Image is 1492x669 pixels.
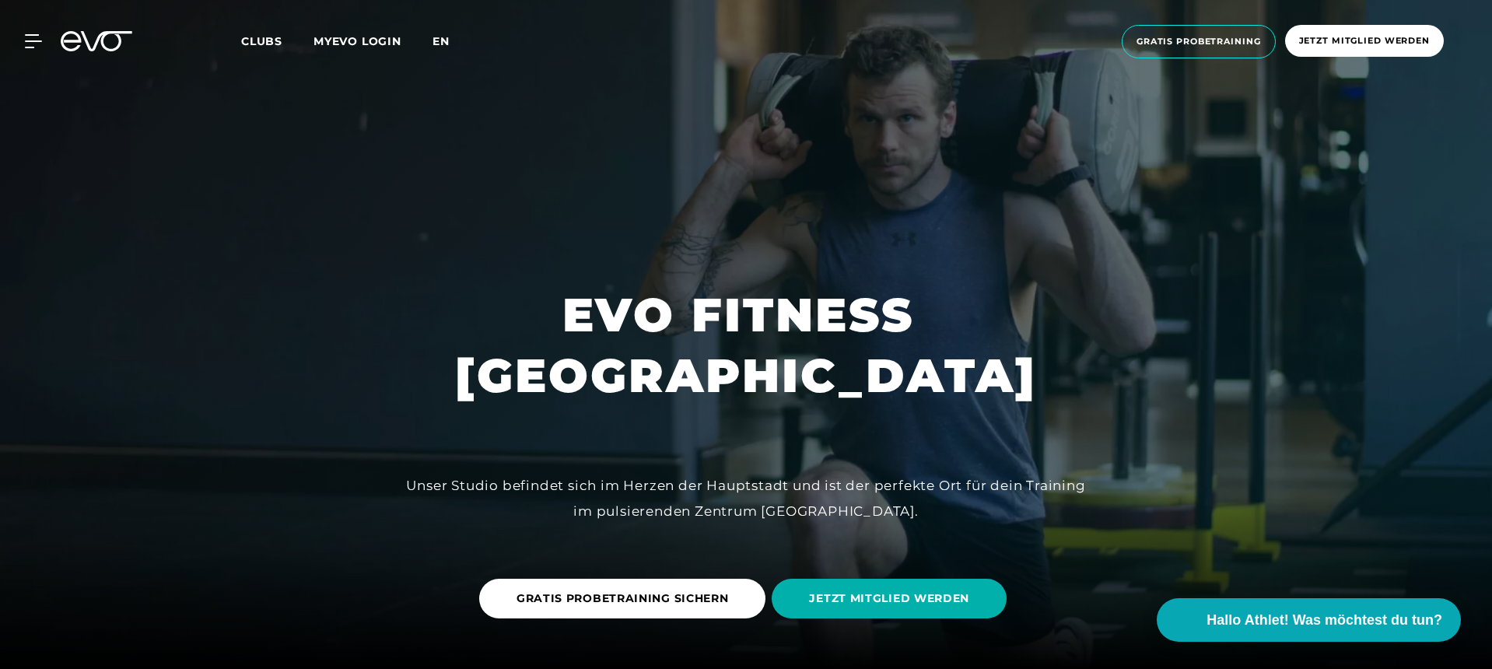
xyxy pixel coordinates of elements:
a: en [433,33,468,51]
span: Gratis Probetraining [1137,35,1261,48]
a: MYEVO LOGIN [313,34,401,48]
span: Clubs [241,34,282,48]
span: en [433,34,450,48]
a: Clubs [241,33,313,48]
button: Hallo Athlet! Was möchtest du tun? [1157,598,1461,642]
span: JETZT MITGLIED WERDEN [809,590,969,607]
a: GRATIS PROBETRAINING SICHERN [479,567,772,630]
a: Gratis Probetraining [1117,25,1280,58]
span: Hallo Athlet! Was möchtest du tun? [1207,610,1442,631]
a: Jetzt Mitglied werden [1280,25,1448,58]
a: JETZT MITGLIED WERDEN [772,567,1013,630]
h1: EVO FITNESS [GEOGRAPHIC_DATA] [455,285,1037,406]
span: GRATIS PROBETRAINING SICHERN [517,590,729,607]
div: Unser Studio befindet sich im Herzen der Hauptstadt und ist der perfekte Ort für dein Training im... [396,473,1096,524]
span: Jetzt Mitglied werden [1299,34,1430,47]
